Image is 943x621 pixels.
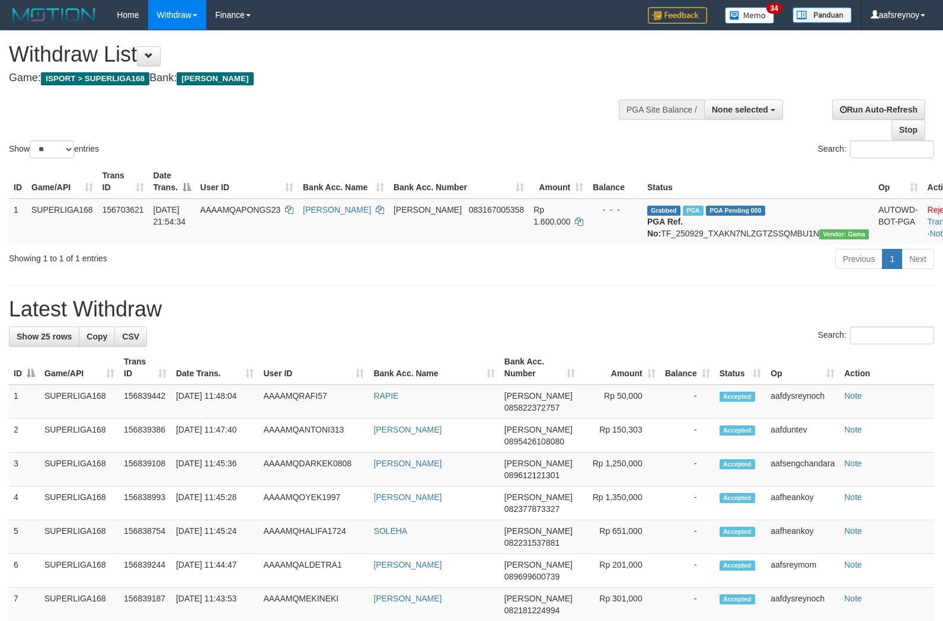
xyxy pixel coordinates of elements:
td: [DATE] 11:47:40 [171,419,259,453]
td: SUPERLIGA168 [40,486,119,520]
a: Previous [835,249,883,269]
a: [PERSON_NAME] [373,425,442,434]
td: - [660,520,715,554]
td: AAAAMQDARKEK0808 [258,453,369,486]
th: User ID: activate to sort column ascending [196,165,298,199]
th: ID: activate to sort column descending [9,351,40,385]
td: SUPERLIGA168 [27,199,98,244]
td: 2 [9,419,40,453]
td: SUPERLIGA168 [40,385,119,419]
th: Trans ID: activate to sort column ascending [98,165,149,199]
td: aafduntev [766,419,839,453]
span: Vendor URL: https://trx31.1velocity.biz [819,229,869,239]
a: Copy [79,326,115,347]
a: Note [844,425,862,434]
span: [PERSON_NAME] [504,459,573,468]
th: Bank Acc. Name: activate to sort column ascending [369,351,499,385]
a: [PERSON_NAME] [373,594,442,603]
td: TF_250929_TXAKN7NLZGTZSSQMBU1N [642,199,874,244]
button: None selected [704,100,783,120]
th: Bank Acc. Number: activate to sort column ascending [389,165,529,199]
th: Status [642,165,874,199]
a: Note [844,526,862,536]
td: 156838993 [119,486,171,520]
a: [PERSON_NAME] [373,459,442,468]
a: Note [844,492,862,502]
img: Button%20Memo.svg [725,7,775,24]
span: AAAAMQAPONGS23 [200,205,280,215]
span: Accepted [720,493,755,503]
th: Op: activate to sort column ascending [766,351,839,385]
a: Next [902,249,934,269]
a: [PERSON_NAME] [373,560,442,569]
td: [DATE] 11:45:36 [171,453,259,486]
td: SUPERLIGA168 [40,419,119,453]
td: 1 [9,199,27,244]
a: Note [844,560,862,569]
div: - - - [593,204,638,216]
b: PGA Ref. No: [647,217,683,238]
span: Rp 1.600.000 [533,205,570,226]
th: Date Trans.: activate to sort column ascending [171,351,259,385]
span: Copy 082377873327 to clipboard [504,504,560,514]
td: - [660,453,715,486]
span: [PERSON_NAME] [504,560,573,569]
input: Search: [850,326,934,344]
span: CSV [122,332,139,341]
a: Note [844,594,862,603]
a: Note [844,459,862,468]
th: Action [839,351,934,385]
h1: Withdraw List [9,43,617,66]
td: SUPERLIGA168 [40,554,119,588]
td: 156839244 [119,554,171,588]
th: Game/API: activate to sort column ascending [40,351,119,385]
td: SUPERLIGA168 [40,520,119,554]
td: 156838754 [119,520,171,554]
th: Bank Acc. Number: activate to sort column ascending [500,351,580,385]
td: - [660,554,715,588]
td: AAAAMQHALIFA1724 [258,520,369,554]
div: Showing 1 to 1 of 1 entries [9,248,384,264]
span: [PERSON_NAME] [504,526,573,536]
span: [PERSON_NAME] [504,594,573,603]
a: RAPIE [373,391,398,401]
td: AAAAMQANTONI313 [258,419,369,453]
span: [DATE] 21:54:34 [154,205,186,226]
span: Copy 0895426108080 to clipboard [504,437,564,446]
span: Marked by aafchhiseyha [683,206,704,216]
span: Show 25 rows [17,332,72,341]
td: [DATE] 11:44:47 [171,554,259,588]
td: - [660,419,715,453]
a: [PERSON_NAME] [373,492,442,502]
td: aafheankoy [766,520,839,554]
td: Rp 201,000 [580,554,660,588]
span: Copy 089699600739 to clipboard [504,572,560,581]
img: Feedback.jpg [648,7,707,24]
a: 1 [882,249,902,269]
span: Copy 083167005358 to clipboard [469,205,524,215]
td: 4 [9,486,40,520]
span: PGA Pending [706,206,765,216]
th: User ID: activate to sort column ascending [258,351,369,385]
select: Showentries [30,140,74,158]
a: CSV [114,326,147,347]
td: Rp 651,000 [580,520,660,554]
td: 1 [9,385,40,419]
span: [PERSON_NAME] [504,425,573,434]
span: 156703621 [103,205,144,215]
span: Accepted [720,561,755,571]
td: - [660,486,715,520]
span: [PERSON_NAME] [504,492,573,502]
td: [DATE] 11:45:28 [171,486,259,520]
span: [PERSON_NAME] [177,72,253,85]
a: SOLEHA [373,526,407,536]
td: 156839386 [119,419,171,453]
th: Bank Acc. Name: activate to sort column ascending [298,165,389,199]
th: ID [9,165,27,199]
h1: Latest Withdraw [9,297,934,321]
th: Balance [588,165,642,199]
div: PGA Site Balance / [619,100,704,120]
a: Stop [891,120,925,140]
a: Show 25 rows [9,326,79,347]
td: [DATE] 11:45:24 [171,520,259,554]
